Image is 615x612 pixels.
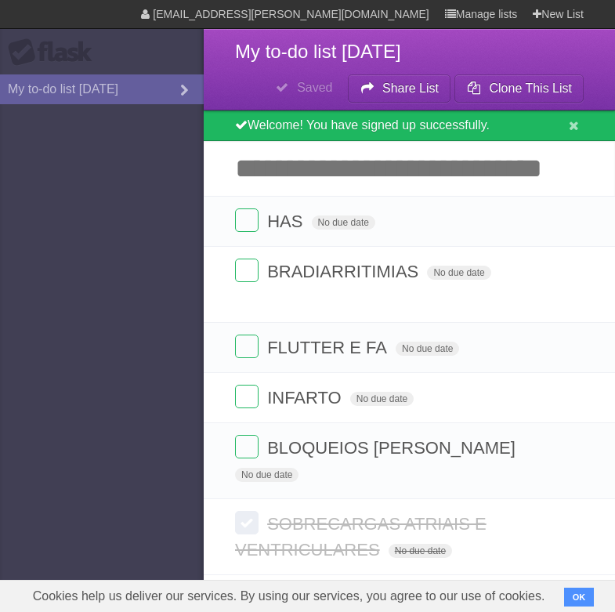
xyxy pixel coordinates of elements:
label: Done [235,511,259,534]
span: FLUTTER E FA [267,338,391,357]
button: Share List [348,74,451,103]
span: No due date [389,544,452,558]
button: OK [564,588,595,607]
span: Cookies help us deliver our services. By using our services, you agree to our use of cookies. [17,581,561,612]
b: Clone This List [489,81,572,95]
span: No due date [235,468,298,482]
label: Done [235,385,259,408]
span: INFARTO [267,388,345,407]
b: Saved [297,81,332,94]
span: HAS [267,212,306,231]
b: Share List [382,81,439,95]
span: No due date [350,392,414,406]
span: SOBRECARGAS ATRIAIS E VENTRICULARES [235,514,487,559]
span: No due date [396,342,459,356]
span: No due date [312,215,375,230]
span: BRADIARRITIMIAS [267,262,422,281]
div: Flask [8,38,102,67]
button: Clone This List [454,74,584,103]
div: Welcome! You have signed up successfully. [204,110,615,141]
span: No due date [427,266,490,280]
label: Done [235,259,259,282]
label: Done [235,435,259,458]
label: Done [235,335,259,358]
label: Done [235,208,259,232]
span: My to-do list [DATE] [235,41,401,62]
span: BLOQUEIOS [PERSON_NAME] [267,438,519,458]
